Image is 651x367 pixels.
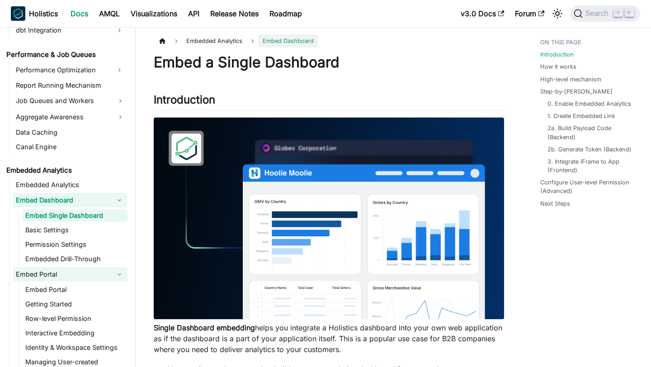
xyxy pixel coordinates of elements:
[23,327,127,339] a: Interactive Embedding
[547,145,632,154] a: 2b. Generate Token (Backend)
[154,118,504,320] img: Embedded Dashboard
[13,267,111,282] a: Embed Portal
[125,6,183,21] a: Visualizations
[264,6,307,21] a: Roadmap
[111,63,127,77] button: Expand sidebar category 'Performance Optimization'
[13,63,111,77] a: Performance Optimization
[613,9,623,17] kbd: ⌘
[455,6,509,21] a: v3.0 Docs
[4,164,127,177] a: Embedded Analytics
[154,34,504,47] nav: Breadcrumbs
[23,224,127,236] a: Basic Settings
[111,23,127,38] button: Expand sidebar category 'dbt Integration'
[23,209,127,222] a: Embed Single Dashboard
[547,157,633,174] a: 3. Integrate iFrame to App (Frontend)
[23,283,127,296] a: Embed Portal
[23,253,127,265] a: Embedded Drill-Through
[154,53,504,71] h1: Embed a Single Dashboard
[154,322,504,355] p: helps you integrate a Holistics dashboard into your own web application as if the dashboard is a ...
[547,112,615,120] a: 1. Create Embedded Link
[154,34,171,47] a: Home page
[23,298,127,311] a: Getting Started
[540,62,576,71] a: How it works
[625,9,634,17] kbd: K
[258,34,318,47] span: Embed Dashboard
[111,267,127,282] button: Collapse sidebar category 'Embed Portal'
[23,312,127,325] a: Row-level Permission
[13,141,127,153] a: Canal Engine
[13,23,111,38] a: dbt Integration
[13,126,127,139] a: Data Caching
[540,50,574,59] a: Introduction
[65,6,94,21] a: Docs
[550,6,565,21] button: Switch between dark and light mode (currently light mode)
[29,8,58,19] b: Holistics
[540,199,570,208] a: Next Steps
[540,178,637,195] a: Configure User-level Permission (Advanced)
[111,193,127,207] button: Collapse sidebar category 'Embed Dashboard'
[4,48,127,61] a: Performance & Job Queues
[11,6,58,21] a: HolisticsHolistics
[540,87,613,96] a: Step-by-[PERSON_NAME]
[540,75,601,84] a: High-level mechanism
[583,9,614,18] span: Search
[547,124,633,141] a: 2a. Build Payload Code (Backend)
[11,6,25,21] img: Holistics
[23,341,127,354] a: Identity & Workspace Settings
[94,6,125,21] a: AMQL
[154,323,255,332] strong: Single Dashboard embedding
[13,193,111,207] a: Embed Dashboard
[13,179,127,191] a: Embedded Analytics
[13,110,127,124] a: Aggregate Awareness
[570,5,640,22] button: Search (Command+K)
[183,6,205,21] a: API
[205,6,264,21] a: Release Notes
[154,93,504,110] h2: Introduction
[13,94,127,108] a: Job Queues and Workers
[13,79,127,92] a: Report Running Mechanism
[509,6,550,21] a: Forum
[182,34,247,47] span: Embedded Analytics
[23,238,127,251] a: Permission Settings
[547,99,631,108] a: 0. Enable Embedded Analytics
